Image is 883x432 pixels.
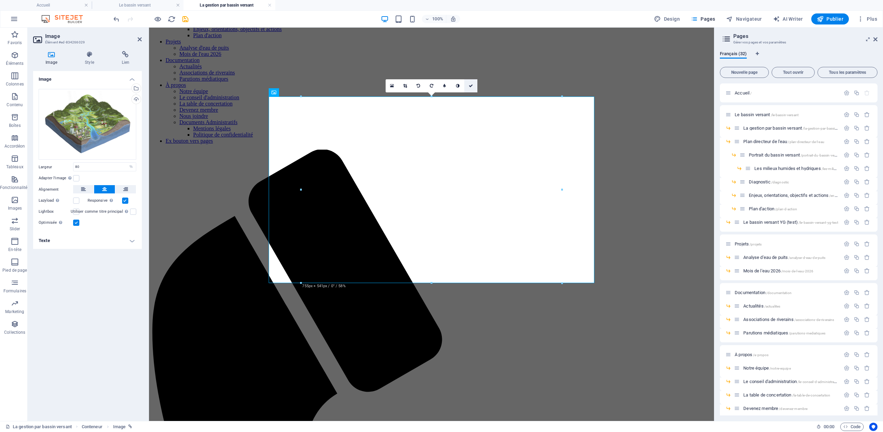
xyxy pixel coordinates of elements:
div: La table de concertation/la-table-de-concertation [741,393,840,397]
h4: Style [72,51,109,66]
span: /portrait-du-bassin-versant [801,153,842,157]
div: Dupliquer [854,90,860,96]
div: Dupliquer [854,317,860,322]
div: Supprimer [864,268,870,274]
div: Supprimer [864,112,870,118]
div: Dupliquer [854,241,860,247]
span: Cliquez pour ouvrir la page. [743,139,824,144]
div: Paramètres [844,192,850,198]
div: Paramètres [844,241,850,247]
div: Dupliquer [854,268,860,274]
div: Dupliquer [854,365,860,371]
span: Cliquez pour ouvrir la page. [749,152,842,158]
button: Navigateur [723,13,764,24]
div: Dupliquer [854,352,860,358]
span: Pages [691,16,715,22]
div: Supprimer [864,303,870,309]
div: Accueil/ [733,91,840,95]
span: /devenez-membre [779,407,807,411]
div: Paramètres [844,365,850,371]
p: Colonnes [6,81,24,87]
span: Publier [817,16,843,22]
div: Dupliquer [854,125,860,131]
h3: Gérer vos pages et vos paramètres [733,39,864,46]
label: Lazyload [39,197,73,205]
span: /notre-equipe [770,366,791,370]
label: Responsive [88,197,122,205]
span: /le-bassin-versant-yg-test [798,221,838,224]
div: Paramètres [844,379,850,384]
div: Dupliquer [854,112,860,118]
p: Éléments [6,61,23,66]
div: Projets/projets [733,242,840,246]
div: Supprimer [864,365,870,371]
div: Le conseil d'administration/le-conseil-d-administration [741,379,840,384]
p: Collections [4,330,25,335]
div: Supprimer [864,139,870,144]
nav: breadcrumb [82,423,132,431]
span: /la-table-de-concertation [792,393,830,397]
div: Paramètres [844,125,850,131]
span: Cliquez pour sélectionner. Double-cliquez pour modifier. [82,423,102,431]
div: Paramètres [844,206,850,212]
span: /le-conseil-d-administration [797,380,840,384]
span: Cliquez pour ouvrir la page. [754,166,875,171]
span: Cliquez pour ouvrir la page. [743,268,813,273]
span: /diagnostic [771,180,789,184]
div: Paramètres [844,179,850,185]
div: Supprimer [864,241,870,247]
span: Cliquez pour ouvrir la page. [743,220,838,225]
div: La page de départ ne peut pas être supprimée. [864,90,870,96]
a: Échelle de gris [451,79,464,92]
a: Mode rogner [399,79,412,92]
div: Portrait du bassin versant/portrait-du-bassin-versant [747,153,840,157]
span: /plan-d-action [775,207,797,211]
div: Actualités/actualites [741,304,840,308]
a: Cliquez pour annuler la sélection. Double-cliquez pour ouvrir Pages. [6,423,72,431]
i: Annuler : Modifier l'orientation (Ctrl+Z) [112,15,120,23]
p: Images [8,205,22,211]
div: Paramètres [844,290,850,295]
label: Optimisée [39,219,73,227]
div: Plan directeur de l'eau/plan-directeur-de-l-eau [741,139,840,144]
h4: Le bassin versant [92,1,183,9]
div: Dupliquer [854,379,860,384]
div: Paramètres [844,165,850,171]
h2: Image [45,33,142,39]
span: AI Writer [773,16,803,22]
h4: Image [33,51,72,66]
div: Design (Ctrl+Alt+Y) [651,13,683,24]
div: Supprimer [864,352,870,358]
i: Lors du redimensionnement, ajuster automatiquement le niveau de zoom en fonction de l'appareil sé... [450,16,456,22]
span: /analyse-d-eau-de-puits [788,256,825,260]
div: Enjeux, orientations, objectifs et actions/enjeux-orientations-objectifs-et-actions [747,193,840,198]
h4: Texte [33,232,142,249]
p: En-tête [8,247,21,252]
div: Supprimer [864,290,870,295]
span: /plan-directeur-de-l-eau [788,140,824,144]
div: Diagnostic/diagnostic [747,180,840,184]
p: Tableaux [6,164,23,170]
span: /actualites [764,304,781,308]
span: La gestion par bassin versant [743,125,849,131]
span: Cliquez pour ouvrir la page. [743,330,825,335]
label: Adapter l'image [39,174,73,182]
span: Code [843,423,861,431]
span: Cliquez pour ouvrir la page. [749,179,789,184]
a: Sélectionnez les fichiers depuis le Gestionnaire de fichiers, les photos du stock ou téléversez u... [386,79,399,92]
div: Dupliquer [854,392,860,398]
div: Dupliquer [854,152,860,158]
span: Cliquez pour ouvrir la page. [743,255,825,260]
div: Paramètres [844,152,850,158]
button: AI Writer [770,13,806,24]
button: Tous les paramètres [817,67,877,78]
span: /la-gestion-par-bassin-versant [803,127,849,130]
h4: Lien [109,51,142,66]
div: Paramètres [844,268,850,274]
span: : [829,424,830,429]
span: /projets [750,242,762,246]
div: Paramètres [844,317,850,322]
div: Parutions médiatiques/parutions-mediatiques [741,331,840,335]
div: À propos/a-propos [733,352,840,357]
img: Editor Logo [40,15,91,23]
